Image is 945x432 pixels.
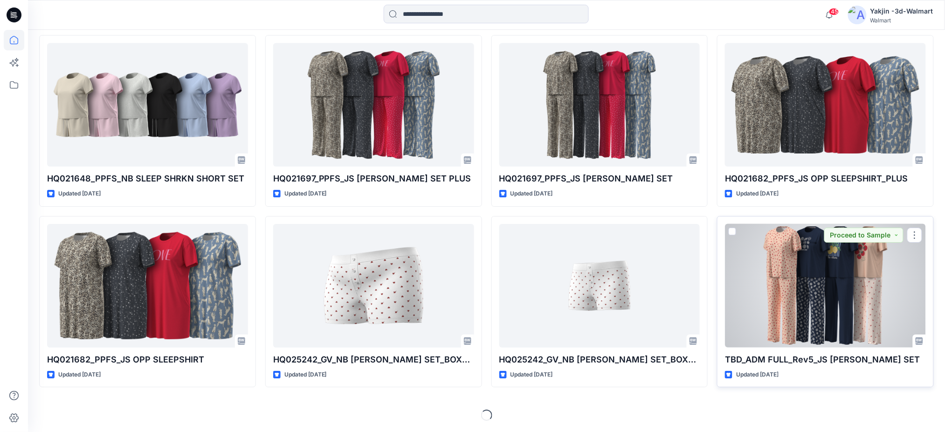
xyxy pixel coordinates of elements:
a: HQ021682_PPFS_JS OPP SLEEPSHIRT [47,224,248,348]
a: TBD_ADM FULL_Rev5_JS OPP PJ SET [725,224,926,348]
p: TBD_ADM FULL_Rev5_JS [PERSON_NAME] SET [725,353,926,366]
p: HQ021697_PPFS_JS [PERSON_NAME] SET PLUS [273,172,474,185]
p: HQ021648_PPFS_NB SLEEP SHRKN SHORT SET [47,172,248,185]
p: Updated [DATE] [58,370,101,380]
p: Updated [DATE] [736,370,779,380]
span: 45 [829,8,839,15]
a: HQ021648_PPFS_NB SLEEP SHRKN SHORT SET [47,43,248,167]
a: HQ021697_PPFS_JS OPP PJ SET PLUS [273,43,474,167]
a: HQ025242_GV_NB CAMI BOXER SET_BOXER SHORT PLUS [273,224,474,348]
p: Updated [DATE] [736,189,779,199]
p: HQ021682_PPFS_JS OPP SLEEPSHIRT_PLUS [725,172,926,185]
a: HQ021682_PPFS_JS OPP SLEEPSHIRT_PLUS [725,43,926,167]
p: HQ021682_PPFS_JS OPP SLEEPSHIRT [47,353,248,366]
div: Walmart [870,17,933,24]
img: avatar [848,6,867,24]
p: Updated [DATE] [284,189,327,199]
p: Updated [DATE] [510,370,553,380]
p: HQ021697_PPFS_JS [PERSON_NAME] SET [499,172,700,185]
p: Updated [DATE] [510,189,553,199]
div: Yakjin -3d-Walmart [870,6,933,17]
a: HQ025242_GV_NB CAMI BOXER SET_BOXER SHORT [499,224,700,348]
p: Updated [DATE] [58,189,101,199]
p: Updated [DATE] [284,370,327,380]
p: HQ025242_GV_NB [PERSON_NAME] SET_BOXER SHORT PLUS [273,353,474,366]
p: HQ025242_GV_NB [PERSON_NAME] SET_BOXER SHORT [499,353,700,366]
a: HQ021697_PPFS_JS OPP PJ SET [499,43,700,167]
